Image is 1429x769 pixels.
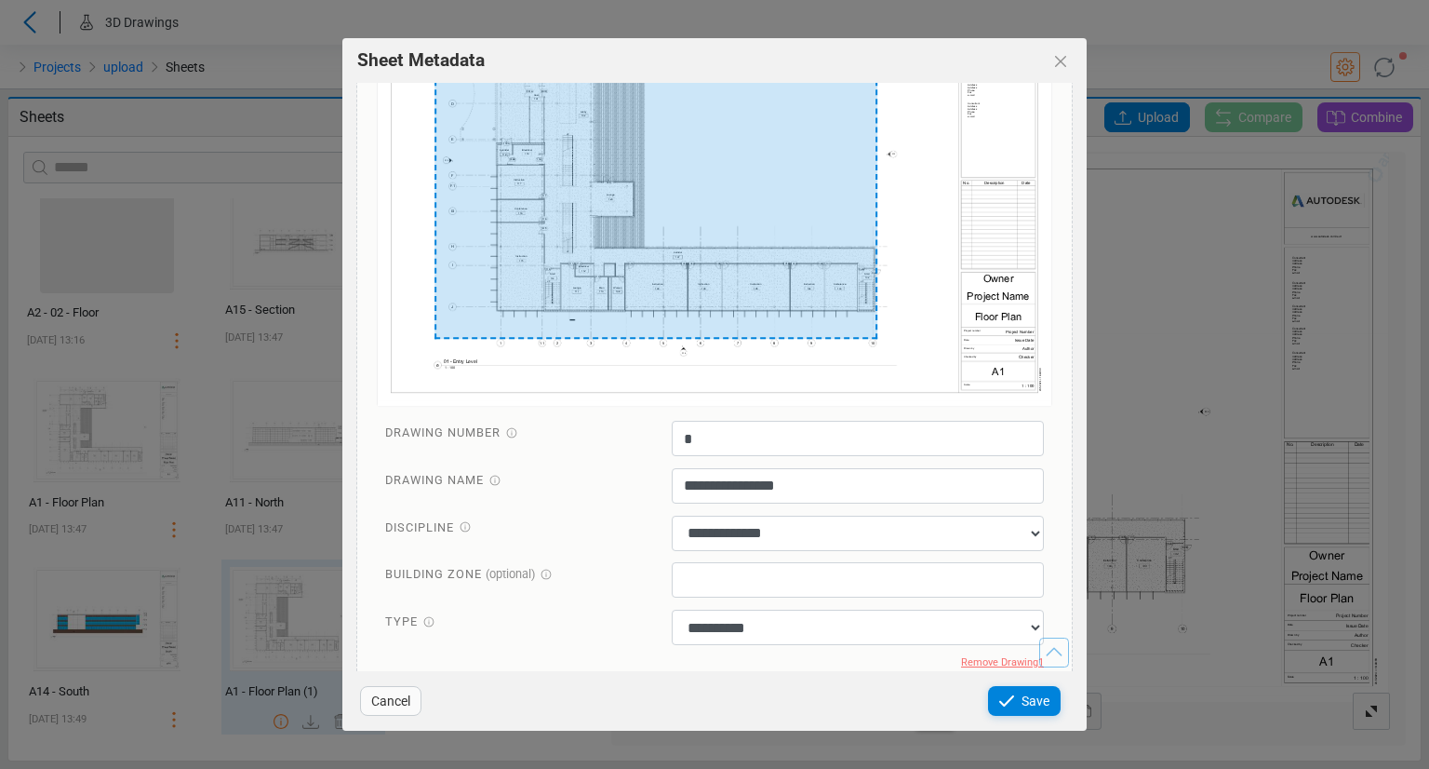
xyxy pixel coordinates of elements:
[385,614,418,628] span: Type
[371,690,410,712] span: Cancel
[961,656,1044,668] span: Remove Drawing 1
[385,567,482,581] span: Building Zone
[1035,34,1087,88] button: Close
[486,567,535,581] span: (optional)
[385,425,501,439] span: Drawing Number
[385,520,454,534] span: Discipline
[1022,690,1049,712] span: Save
[357,47,485,74] span: Sheet Metadata
[385,473,484,487] span: Drawing Name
